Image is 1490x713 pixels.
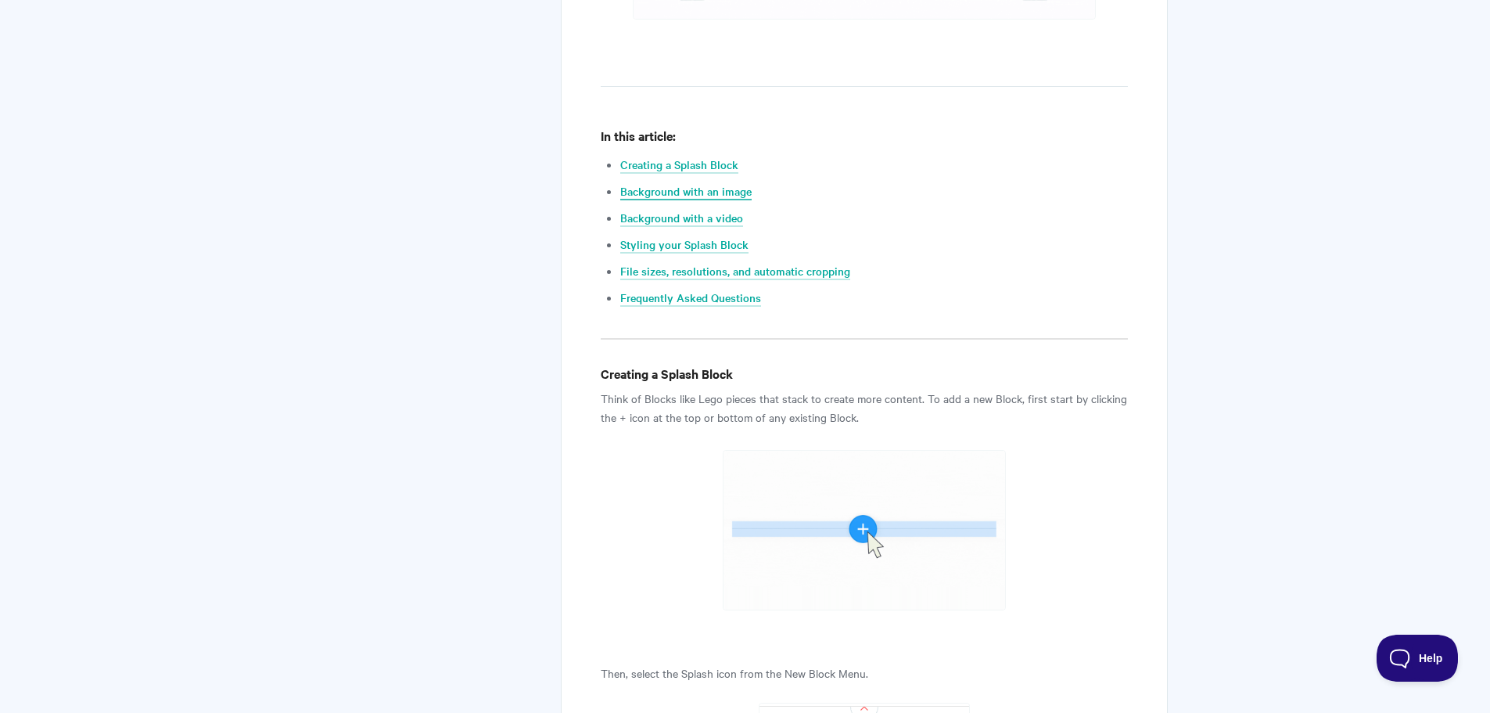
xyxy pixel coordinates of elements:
[601,664,1127,682] p: Then, select the Splash icon from the New Block Menu.
[620,263,850,280] a: File sizes, resolutions, and automatic cropping
[601,126,1127,146] h4: In this article:
[601,364,1127,384] h4: Creating a Splash Block
[620,157,738,174] a: Creating a Splash Block
[620,290,761,307] a: Frequently Asked Questions
[620,236,749,254] a: Styling your Splash Block
[620,183,752,200] a: Background with an image
[1377,635,1459,682] iframe: Toggle Customer Support
[601,389,1127,427] p: Think of Blocks like Lego pieces that stack to create more content. To add a new Block, first sta...
[620,210,743,227] a: Background with a video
